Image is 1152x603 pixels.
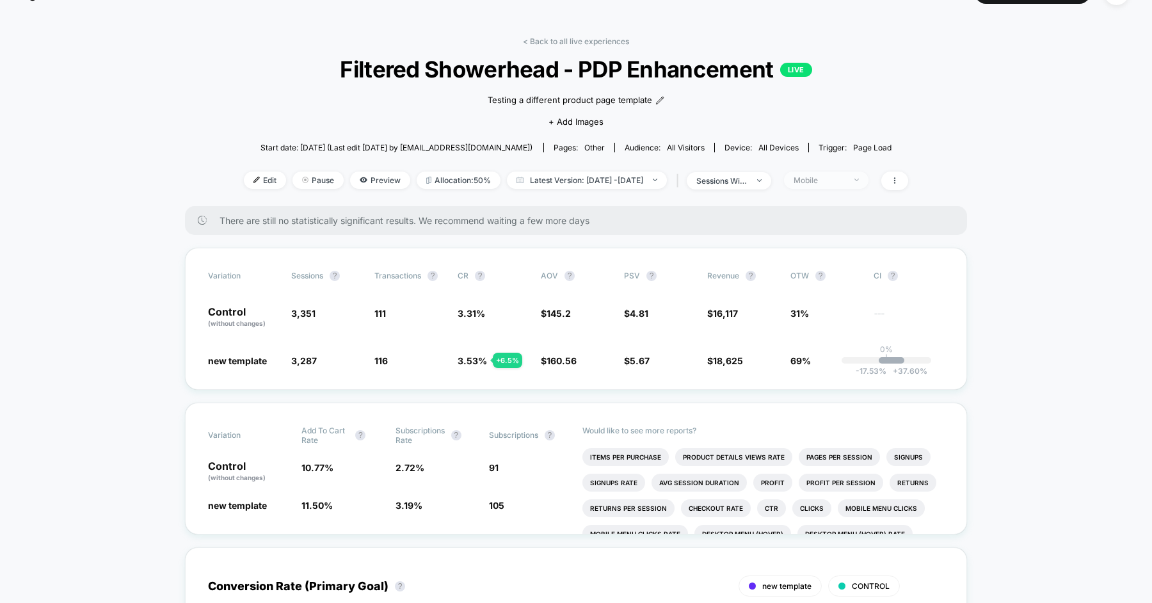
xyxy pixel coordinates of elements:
button: ? [475,271,485,281]
li: Checkout Rate [681,499,751,517]
p: Control [208,307,278,328]
li: Mobile Menu Clicks [838,499,925,517]
button: ? [451,430,461,440]
span: PSV [624,271,640,280]
span: AOV [541,271,558,280]
span: Variation [208,271,278,281]
li: Signups Rate [582,474,645,492]
span: | [673,172,687,190]
button: ? [395,581,405,591]
li: Desktop Menu (hover) [694,525,791,543]
span: $ [707,308,738,319]
a: < Back to all live experiences [523,36,629,46]
li: Returns Per Session [582,499,675,517]
div: Mobile [794,175,845,185]
span: (without changes) [208,474,266,481]
li: Avg Session Duration [652,474,747,492]
button: ? [545,430,555,440]
span: CI [874,271,944,281]
span: Preview [350,172,410,189]
span: Revenue [707,271,739,280]
li: Signups [886,448,931,466]
li: Product Details Views Rate [675,448,792,466]
span: 111 [374,308,386,319]
span: Add To Cart Rate [301,426,349,445]
button: ? [564,271,575,281]
span: 16,117 [713,308,738,319]
span: 10.77 % [301,462,333,473]
span: + Add Images [548,117,604,127]
span: All Visitors [667,143,705,152]
p: Control [208,461,289,483]
span: There are still no statistically significant results. We recommend waiting a few more days [220,215,941,226]
img: end [302,177,308,183]
div: sessions with impression [696,176,748,186]
span: 145.2 [547,308,571,319]
span: other [584,143,605,152]
span: $ [624,308,648,319]
span: Page Load [853,143,892,152]
li: Profit Per Session [799,474,883,492]
span: Subscriptions [489,430,538,440]
span: 37.60 % [886,366,927,376]
li: Returns [890,474,936,492]
li: Pages Per Session [799,448,880,466]
span: all devices [758,143,799,152]
span: Variation [208,426,278,445]
p: LIVE [780,63,812,77]
span: Sessions [291,271,323,280]
span: + [893,366,898,376]
button: ? [330,271,340,281]
span: 160.56 [547,355,577,366]
span: new template [208,355,267,366]
span: Subscriptions Rate [396,426,445,445]
span: 91 [489,462,499,473]
span: Allocation: 50% [417,172,500,189]
span: $ [541,308,571,319]
span: 116 [374,355,388,366]
span: 4.81 [630,308,648,319]
button: ? [815,271,826,281]
span: 2.72 % [396,462,424,473]
span: 5.67 [630,355,650,366]
div: Trigger: [819,143,892,152]
span: 3.31 % [458,308,485,319]
span: (without changes) [208,319,266,327]
li: Profit [753,474,792,492]
span: new template [762,581,812,591]
img: end [757,179,762,182]
span: -17.53 % [856,366,886,376]
span: $ [624,355,650,366]
span: CR [458,271,468,280]
img: rebalance [426,177,431,184]
span: 3.53 % [458,355,487,366]
p: | [885,354,888,364]
p: 0% [880,344,893,354]
span: CONTROL [852,581,890,591]
span: Latest Version: [DATE] - [DATE] [507,172,667,189]
span: 18,625 [713,355,743,366]
li: Items Per Purchase [582,448,669,466]
span: 69% [790,355,811,366]
li: Ctr [757,499,786,517]
img: end [653,179,657,181]
span: 3,287 [291,355,317,366]
button: ? [888,271,898,281]
img: edit [253,177,260,183]
span: Edit [244,172,286,189]
span: Transactions [374,271,421,280]
span: Pause [292,172,344,189]
div: + 6.5 % [493,353,522,368]
button: ? [646,271,657,281]
span: new template [208,500,267,511]
div: Audience: [625,143,705,152]
img: calendar [516,177,524,183]
span: $ [707,355,743,366]
button: ? [746,271,756,281]
span: Filtered Showerhead - PDP Enhancement [277,56,875,83]
span: Device: [714,143,808,152]
span: $ [541,355,577,366]
span: OTW [790,271,861,281]
p: Would like to see more reports? [582,426,944,435]
span: 3,351 [291,308,316,319]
